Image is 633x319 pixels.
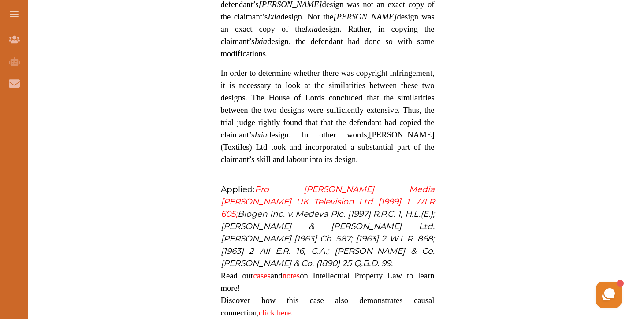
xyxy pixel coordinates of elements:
[254,37,267,46] em: Ixia
[421,279,624,310] iframe: HelpCrunch
[333,12,397,21] em: [PERSON_NAME]
[221,68,435,139] span: In order to determine whether there was copyright infringement, it is necessary to look at the si...
[253,271,270,280] a: cases
[221,130,435,164] span: [PERSON_NAME] (Textiles) Ltd took and incorporated a substantial part of the claimant’s skill and...
[283,271,300,280] a: notes
[221,184,435,268] span: Applied:
[221,271,435,293] span: Read our and on Intellectual Property Law to learn more!
[268,12,280,21] em: Ixia
[254,130,267,139] em: Ixia
[259,308,291,317] a: click here
[221,296,435,317] span: Discover how this case also demonstrates causal connection, .
[221,184,435,219] a: Pro [PERSON_NAME] Media [PERSON_NAME] UK Television Ltd [1999] 1 WLR 605;
[305,24,318,33] em: Ixia
[221,209,435,268] em: Biogen Inc. v. Medeva Plc. [1997] R.P.C. 1, H.L.(E.); [PERSON_NAME] & [PERSON_NAME] Ltd. [PERSON_...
